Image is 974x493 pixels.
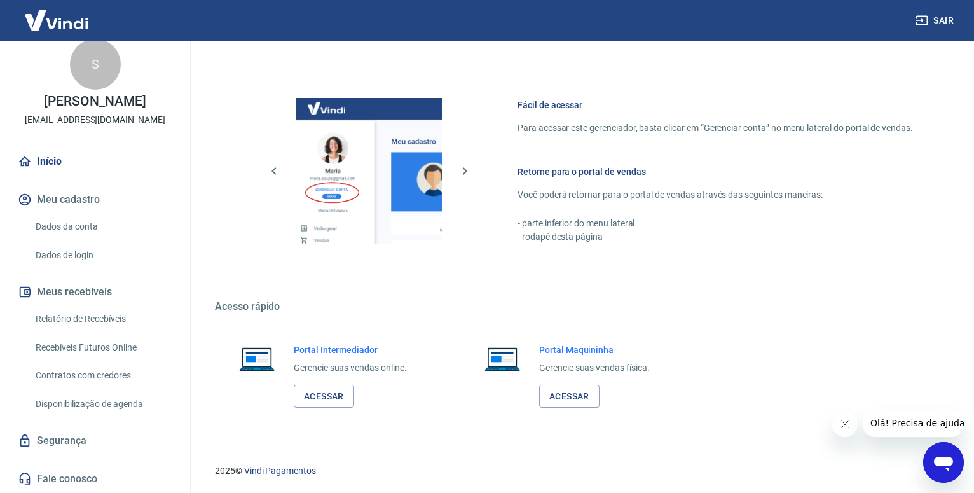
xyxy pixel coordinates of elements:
h5: Acesso rápido [215,300,943,313]
img: Imagem de um notebook aberto [476,344,529,374]
p: Para acessar este gerenciador, basta clicar em “Gerenciar conta” no menu lateral do portal de ven... [518,122,913,135]
h6: Fácil de acessar [518,99,913,111]
a: Segurança [15,427,175,455]
img: Imagem de um notebook aberto [230,344,284,374]
a: Acessar [294,385,354,408]
a: Contratos com credores [31,363,175,389]
button: Sair [913,9,959,32]
img: Vindi [15,1,98,39]
p: Gerencie suas vendas online. [294,361,407,375]
span: Olá! Precisa de ajuda? [8,9,107,19]
h6: Portal Maquininha [539,344,650,356]
button: Meu cadastro [15,186,175,214]
p: Gerencie suas vendas física. [539,361,650,375]
div: S [70,39,121,90]
p: [PERSON_NAME] [44,95,146,108]
a: Vindi Pagamentos [244,466,316,476]
iframe: Mensagem da empresa [863,409,964,437]
iframe: Fechar mensagem [832,412,858,437]
img: Imagem da dashboard mostrando o botão de gerenciar conta na sidebar no lado esquerdo [296,98,442,244]
p: - rodapé desta página [518,230,913,244]
a: Dados da conta [31,214,175,240]
button: Meus recebíveis [15,278,175,306]
p: Você poderá retornar para o portal de vendas através das seguintes maneiras: [518,188,913,202]
p: 2025 © [215,464,943,478]
a: Dados de login [31,242,175,268]
a: Disponibilização de agenda [31,391,175,417]
a: Relatório de Recebíveis [31,306,175,332]
p: [EMAIL_ADDRESS][DOMAIN_NAME] [25,113,165,127]
h6: Retorne para o portal de vendas [518,165,913,178]
a: Acessar [539,385,600,408]
p: - parte inferior do menu lateral [518,217,913,230]
h6: Portal Intermediador [294,344,407,356]
a: Recebíveis Futuros Online [31,335,175,361]
iframe: Botão para abrir a janela de mensagens [923,442,964,483]
a: Fale conosco [15,465,175,493]
a: Início [15,148,175,176]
